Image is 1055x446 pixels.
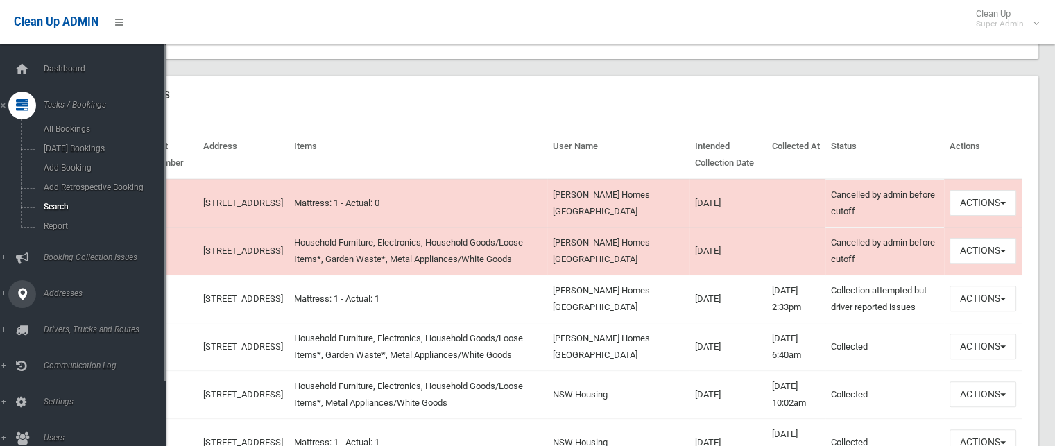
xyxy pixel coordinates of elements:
span: Settings [40,397,177,406]
span: Clean Up [969,8,1038,29]
td: [DATE] [689,323,766,370]
span: All Bookings [40,124,165,134]
th: User Name [547,131,689,179]
td: [DATE] [689,179,766,228]
th: Actions [944,131,1022,179]
span: Add Booking [40,163,165,173]
span: Report [40,221,165,231]
span: Search [40,202,165,212]
td: [DATE] 6:40am [766,323,825,370]
button: Actions [950,190,1016,216]
td: [PERSON_NAME] Homes [GEOGRAPHIC_DATA] [547,227,689,275]
td: [DATE] [689,370,766,418]
th: Items [289,131,547,179]
span: Drivers, Trucks and Routes [40,325,177,334]
th: Intended Collection Date [689,131,766,179]
td: Mattress: 1 - Actual: 0 [289,179,547,228]
a: [STREET_ADDRESS] [203,293,283,304]
td: Household Furniture, Electronics, Household Goods/Loose Items*, Garden Waste*, Metal Appliances/W... [289,227,547,275]
span: Add Retrospective Booking [40,182,165,192]
a: [STREET_ADDRESS] [203,389,283,400]
td: Collection attempted but driver reported issues [825,275,944,323]
span: Clean Up ADMIN [14,15,98,28]
span: Dashboard [40,64,177,74]
a: [STREET_ADDRESS] [203,341,283,352]
td: [PERSON_NAME] Homes [GEOGRAPHIC_DATA] [547,323,689,370]
button: Actions [950,381,1016,407]
td: Household Furniture, Electronics, Household Goods/Loose Items*, Garden Waste*, Metal Appliances/W... [289,323,547,370]
span: Tasks / Bookings [40,100,177,110]
th: Collected At [766,131,825,179]
span: [DATE] Bookings [40,144,165,153]
td: [DATE] 2:33pm [766,275,825,323]
td: Cancelled by admin before cutoff [825,179,944,228]
button: Actions [950,334,1016,359]
button: Actions [950,238,1016,264]
th: Address [198,131,289,179]
td: [DATE] 10:02am [766,370,825,418]
th: Status [825,131,944,179]
a: [STREET_ADDRESS] [203,246,283,256]
small: Super Admin [976,19,1024,29]
td: [DATE] [689,275,766,323]
td: [PERSON_NAME] Homes [GEOGRAPHIC_DATA] [547,275,689,323]
td: Cancelled by admin before cutoff [825,227,944,275]
td: [PERSON_NAME] Homes [GEOGRAPHIC_DATA] [547,179,689,228]
td: [DATE] [689,227,766,275]
a: [STREET_ADDRESS] [203,198,283,208]
td: Mattress: 1 - Actual: 1 [289,275,547,323]
span: Booking Collection Issues [40,252,177,262]
th: Unit Number [146,131,198,179]
td: Collected [825,323,944,370]
td: Household Furniture, Electronics, Household Goods/Loose Items*, Metal Appliances/White Goods [289,370,547,418]
span: Communication Log [40,361,177,370]
button: Actions [950,286,1016,311]
td: NSW Housing [547,370,689,418]
span: Users [40,433,177,443]
span: Addresses [40,289,177,298]
td: Collected [825,370,944,418]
